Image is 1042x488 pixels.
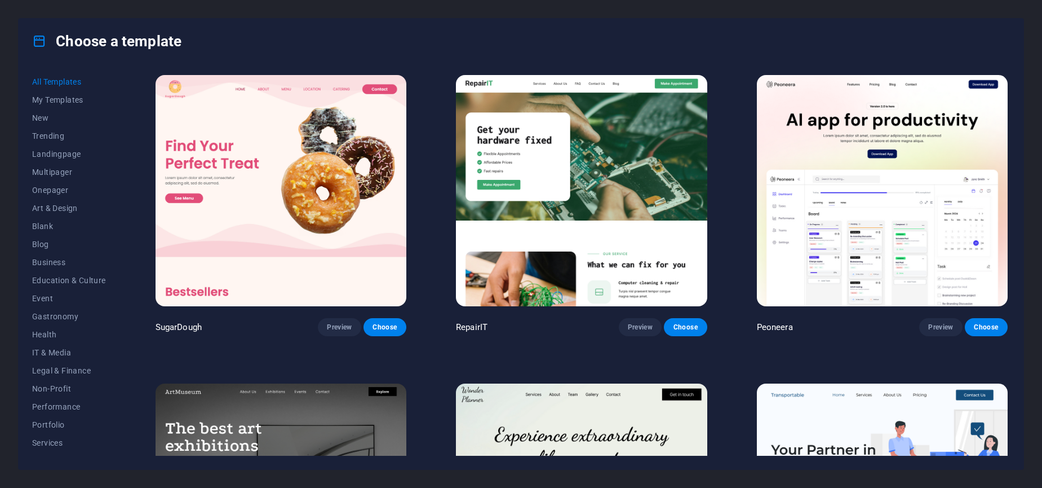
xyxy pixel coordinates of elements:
button: Non-Profit [32,380,106,398]
span: Preview [327,323,352,332]
span: Preview [628,323,653,332]
span: Gastronomy [32,312,106,321]
span: Multipager [32,168,106,177]
span: All Templates [32,77,106,86]
button: Blog [32,235,106,253]
button: Landingpage [32,145,106,163]
button: Choose [363,318,406,336]
button: Health [32,326,106,344]
img: RepairIT [456,75,707,306]
span: Non-Profit [32,384,106,393]
button: Art & Design [32,199,106,217]
span: Blog [32,240,106,249]
p: SugarDough [156,322,202,333]
span: Event [32,294,106,303]
span: Blank [32,222,106,231]
span: Landingpage [32,150,106,159]
button: Trending [32,127,106,145]
button: Education & Culture [32,271,106,289]
p: Peoneera [757,322,793,333]
button: Blank [32,217,106,235]
button: IT & Media [32,344,106,362]
button: Onepager [32,181,106,199]
span: Education & Culture [32,276,106,285]
button: Services [32,434,106,452]
span: Preview [928,323,953,332]
button: New [32,109,106,127]
button: Choose [664,318,707,336]
span: Trending [32,131,106,140]
span: Choose [673,323,698,332]
span: Health [32,330,106,339]
img: SugarDough [156,75,406,306]
span: IT & Media [32,348,106,357]
button: Preview [318,318,361,336]
span: Onepager [32,186,106,195]
button: Sports & Beauty [32,452,106,470]
span: My Templates [32,95,106,104]
span: Performance [32,402,106,411]
button: My Templates [32,91,106,109]
span: Legal & Finance [32,366,106,375]
button: Gastronomy [32,307,106,326]
button: Legal & Finance [32,362,106,380]
span: Business [32,258,106,267]
span: Art & Design [32,204,106,213]
button: All Templates [32,73,106,91]
button: Choose [965,318,1008,336]
button: Portfolio [32,416,106,434]
p: RepairIT [456,322,487,333]
span: Portfolio [32,420,106,429]
span: Services [32,438,106,447]
button: Business [32,253,106,271]
span: New [32,113,106,122]
button: Multipager [32,163,106,181]
h4: Choose a template [32,32,181,50]
img: Peoneera [757,75,1008,306]
button: Preview [619,318,662,336]
button: Performance [32,398,106,416]
button: Preview [919,318,962,336]
span: Choose [974,323,999,332]
button: Event [32,289,106,307]
span: Choose [373,323,397,332]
